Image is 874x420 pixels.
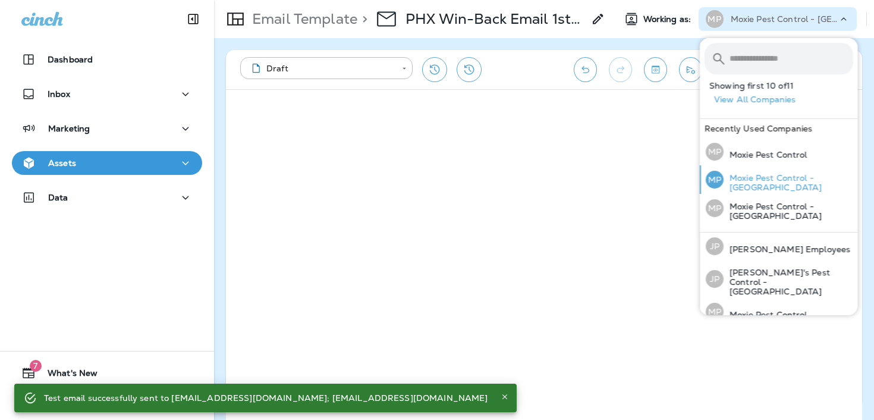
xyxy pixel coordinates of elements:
button: Toggle preview [644,57,667,82]
button: Collapse Sidebar [177,7,210,31]
p: [PERSON_NAME] Employees [724,245,850,254]
button: MPMoxie Pest Control [700,138,858,165]
p: PHX Win-Back Email 1st Send [405,10,584,28]
p: Assets [48,158,76,168]
button: JP[PERSON_NAME] Employees [700,233,858,260]
div: MP [706,10,724,28]
span: 7 [30,360,42,372]
button: Support [12,390,202,413]
p: [PERSON_NAME]'s Pest Control - [GEOGRAPHIC_DATA] [724,268,853,296]
div: MP [706,303,724,321]
button: View Changelog [457,57,482,82]
button: MPMoxie Pest Control [700,298,858,325]
p: Moxie Pest Control - [GEOGRAPHIC_DATA] [731,14,838,24]
p: Moxie Pest Control [724,150,807,159]
p: Email Template [247,10,357,28]
p: Dashboard [48,55,93,64]
button: Close [498,390,512,404]
div: Draft [249,62,394,74]
div: Test email successfully sent to [EMAIL_ADDRESS][DOMAIN_NAME]; [EMAIL_ADDRESS][DOMAIN_NAME] [44,387,488,409]
button: 7What's New [12,361,202,385]
button: JP[PERSON_NAME]'s Pest Control - [GEOGRAPHIC_DATA] [700,260,858,298]
div: MP [706,143,724,161]
div: Recently Used Companies [700,119,858,138]
button: MPMoxie Pest Control - [GEOGRAPHIC_DATA] [700,165,858,194]
span: What's New [36,368,98,383]
button: Send test email [679,57,702,82]
button: MPMoxie Pest Control - [GEOGRAPHIC_DATA] [700,194,858,222]
div: JP [706,237,724,255]
p: Moxie Pest Control - [GEOGRAPHIC_DATA] [724,202,853,221]
button: Restore from previous version [422,57,447,82]
p: Showing first 10 of 11 [709,81,858,90]
p: Inbox [48,89,70,99]
button: Data [12,186,202,209]
button: Dashboard [12,48,202,71]
p: Marketing [48,124,90,133]
button: View All Companies [709,90,858,109]
p: Moxie Pest Control - [GEOGRAPHIC_DATA] [724,173,853,192]
div: JP [706,270,724,288]
button: Inbox [12,82,202,106]
p: Moxie Pest Control [724,310,807,319]
div: MP [706,199,724,217]
button: Assets [12,151,202,175]
p: Data [48,193,68,202]
button: Undo [574,57,597,82]
div: MP [706,171,724,189]
button: Marketing [12,117,202,140]
span: Working as: [643,14,694,24]
p: > [357,10,367,28]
